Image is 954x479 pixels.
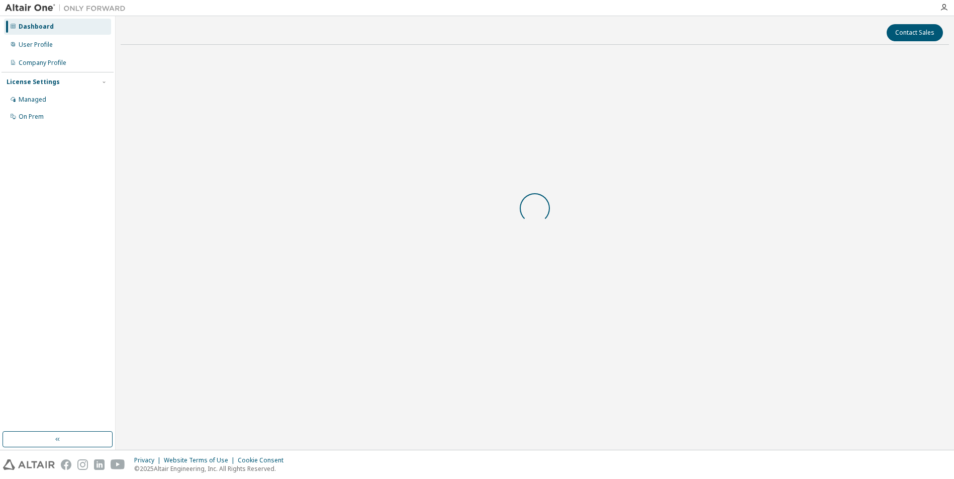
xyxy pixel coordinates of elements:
div: Managed [19,96,46,104]
img: altair_logo.svg [3,459,55,470]
div: Dashboard [19,23,54,31]
img: instagram.svg [77,459,88,470]
div: Company Profile [19,59,66,67]
img: linkedin.svg [94,459,105,470]
div: Cookie Consent [238,456,290,464]
div: License Settings [7,78,60,86]
img: youtube.svg [111,459,125,470]
img: Altair One [5,3,131,13]
div: User Profile [19,41,53,49]
p: © 2025 Altair Engineering, Inc. All Rights Reserved. [134,464,290,473]
button: Contact Sales [887,24,943,41]
div: On Prem [19,113,44,121]
div: Website Terms of Use [164,456,238,464]
img: facebook.svg [61,459,71,470]
div: Privacy [134,456,164,464]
